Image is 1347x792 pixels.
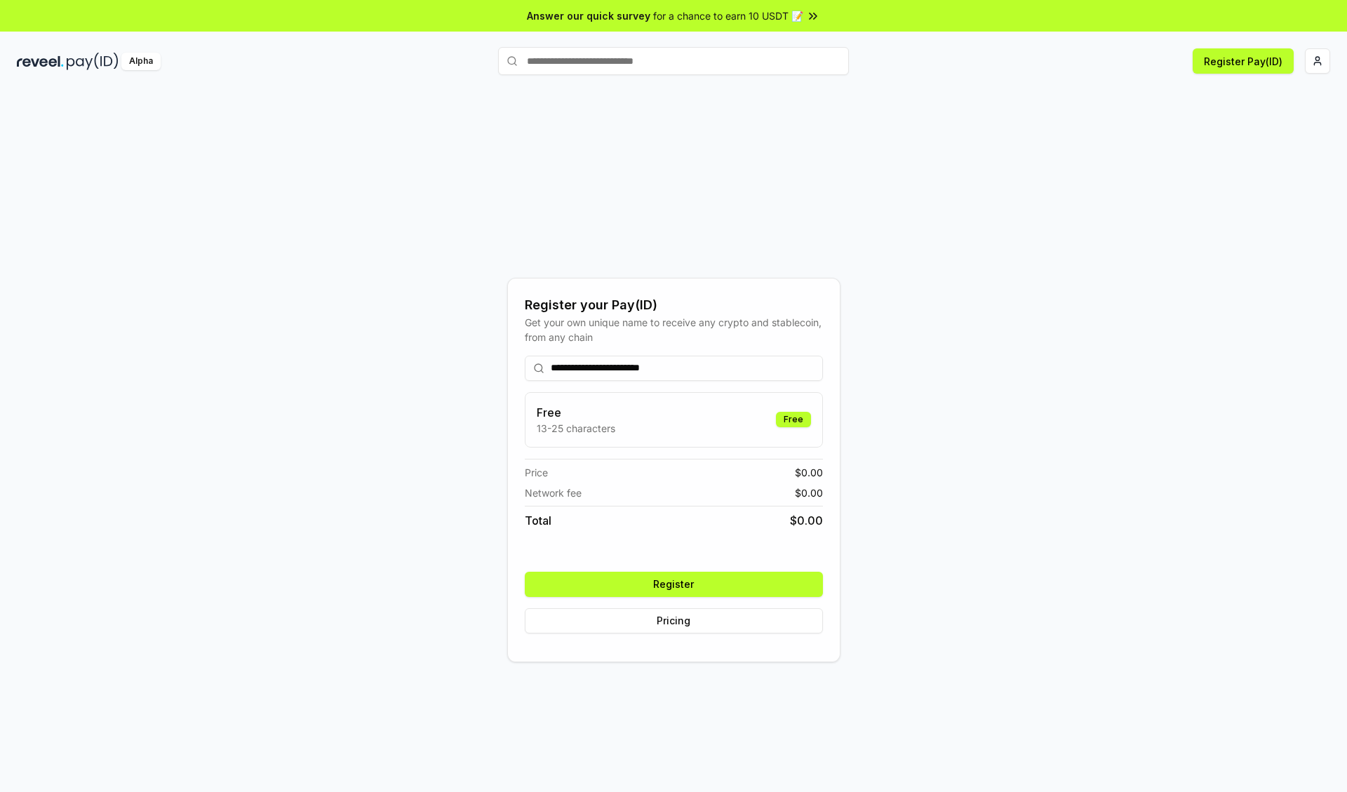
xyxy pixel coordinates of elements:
[795,465,823,480] span: $ 0.00
[537,421,615,436] p: 13-25 characters
[17,53,64,70] img: reveel_dark
[525,465,548,480] span: Price
[776,412,811,427] div: Free
[67,53,119,70] img: pay_id
[525,512,551,529] span: Total
[525,608,823,633] button: Pricing
[525,315,823,344] div: Get your own unique name to receive any crypto and stablecoin, from any chain
[121,53,161,70] div: Alpha
[527,8,650,23] span: Answer our quick survey
[790,512,823,529] span: $ 0.00
[525,485,582,500] span: Network fee
[653,8,803,23] span: for a chance to earn 10 USDT 📝
[795,485,823,500] span: $ 0.00
[537,404,615,421] h3: Free
[1193,48,1294,74] button: Register Pay(ID)
[525,295,823,315] div: Register your Pay(ID)
[525,572,823,597] button: Register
